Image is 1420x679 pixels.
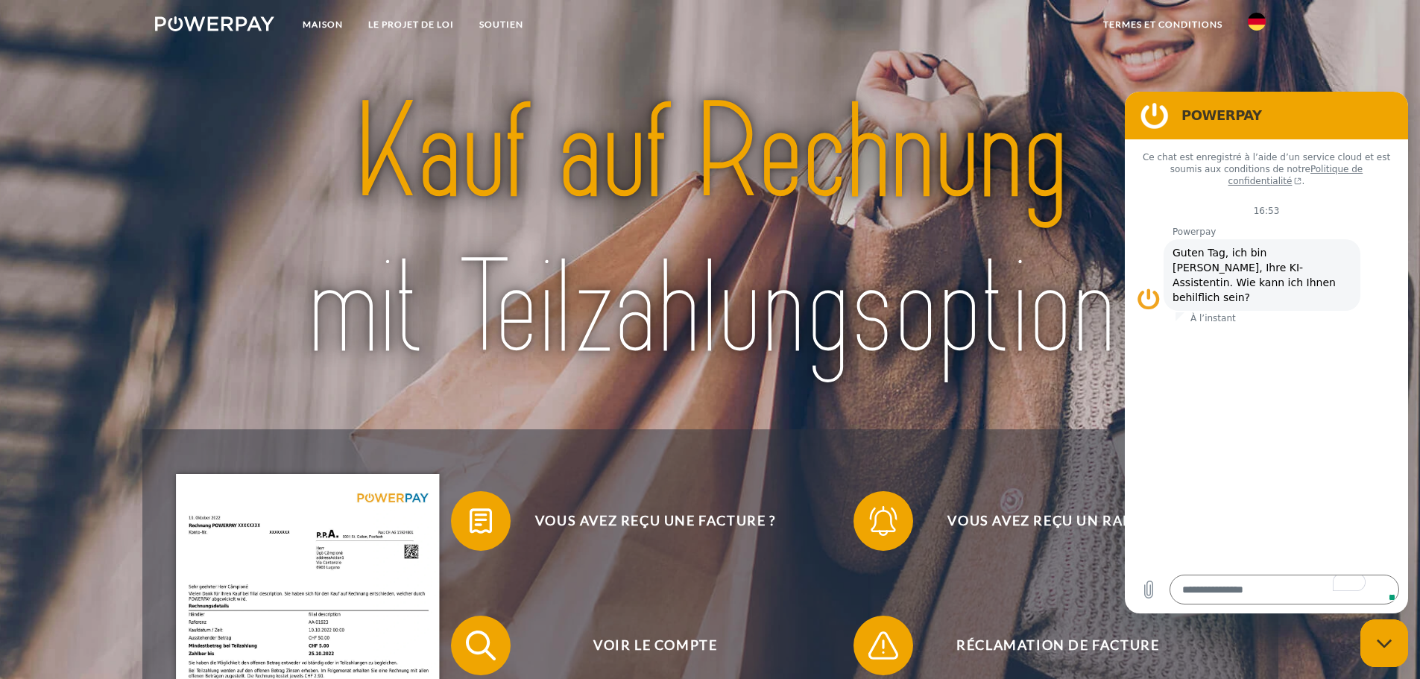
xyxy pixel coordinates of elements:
a: Maison [290,11,356,38]
a: SOUTIEN [467,11,536,38]
img: qb_bill.svg [462,502,499,540]
font: LE PROJET DE LOI [368,19,454,30]
button: Vous avez reçu un rappel ? [853,491,1241,551]
font: Réclamation de facture [956,637,1159,653]
font: SOUTIEN [479,19,523,30]
font: Voir le compte [593,637,717,653]
a: LE PROJET DE LOI [356,11,467,38]
iframe: To enrich screen reader interactions, please activate Accessibility in Grammarly extension settings [1125,92,1408,613]
button: Réclamation de facture [853,616,1241,675]
img: logo-powerpay-white.svg [155,16,275,31]
font: termes et conditions [1103,19,1222,30]
img: qb_bell.svg [865,502,902,540]
iframe: Bouton de lancement de la fenêtre de messagerie, conversation en cours [1360,619,1408,667]
button: Vous avez reçu une facture ? [451,491,839,551]
img: de [1248,13,1266,31]
img: title-powerpay_de.svg [209,68,1211,394]
font: Vous avez reçu un rappel ? [947,512,1168,528]
img: qb_search.svg [462,627,499,664]
font: Maison [303,19,343,30]
button: Voir le compte [451,616,839,675]
a: termes et conditions [1091,11,1235,38]
img: qb_warning.svg [865,627,902,664]
font: Vous avez reçu une facture ? [535,512,776,528]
